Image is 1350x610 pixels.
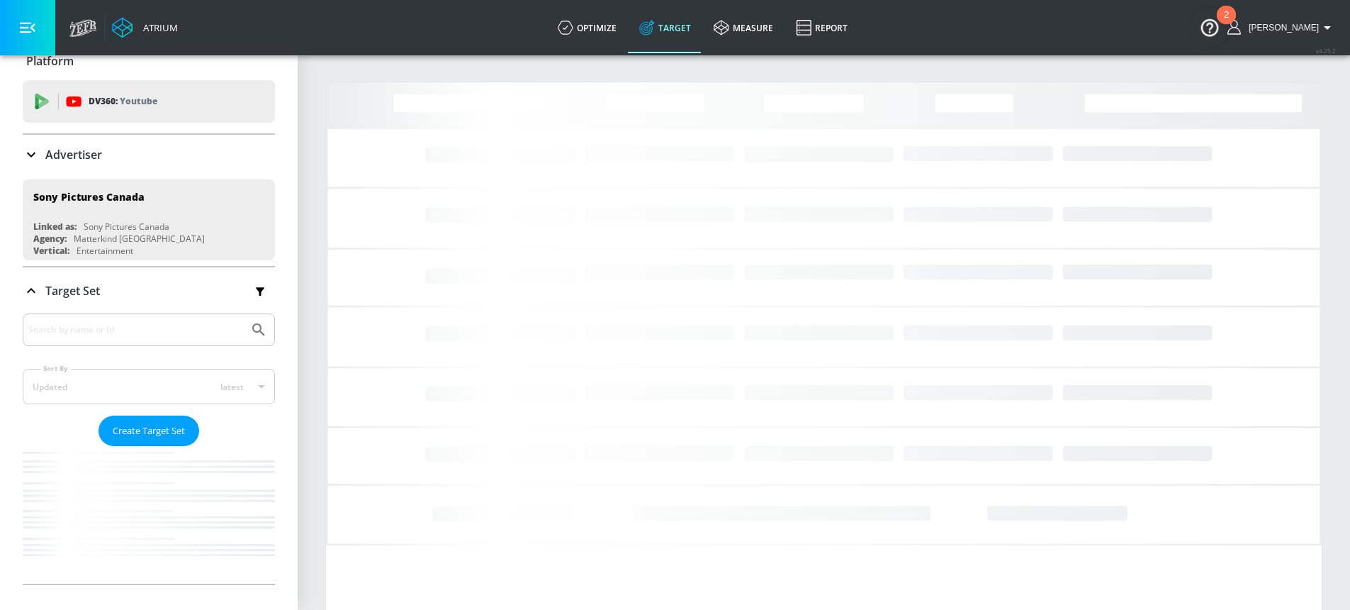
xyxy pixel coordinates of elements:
[546,2,628,53] a: optimize
[28,321,243,339] input: Search by name or Id
[40,364,71,373] label: Sort By
[33,190,145,204] div: Sony Pictures Canada
[113,423,185,439] span: Create Target Set
[702,2,784,53] a: measure
[23,41,275,81] div: Platform
[33,381,67,393] div: Updated
[1227,19,1336,36] button: [PERSON_NAME]
[23,267,275,314] div: Target Set
[23,179,275,260] div: Sony Pictures CanadaLinked as:Sony Pictures CanadaAgency:Matterkind [GEOGRAPHIC_DATA]Vertical:Ent...
[628,2,702,53] a: Target
[1190,7,1230,47] button: Open Resource Center, 2 new notifications
[220,381,244,393] span: latest
[120,94,157,109] p: Youtube
[74,233,205,245] div: Matterkind [GEOGRAPHIC_DATA]
[1224,15,1229,33] div: 2
[33,221,77,233] div: Linked as:
[45,283,100,299] p: Target Set
[45,147,102,162] p: Advertiser
[112,17,178,38] a: Atrium
[23,80,275,123] div: DV360: Youtube
[84,221,169,233] div: Sony Pictures Canada
[784,2,859,53] a: Report
[33,233,67,245] div: Agency:
[1243,23,1319,33] span: login as: harvir.chahal@zefr.com
[77,245,133,257] div: Entertainment
[26,53,74,69] p: Platform
[23,446,275,584] nav: list of Target Set
[1316,47,1336,55] span: v 4.25.2
[137,21,178,34] div: Atrium
[23,314,275,584] div: Target Set
[89,94,157,109] p: DV360:
[33,245,69,257] div: Vertical:
[23,135,275,174] div: Advertiser
[99,416,199,446] button: Create Target Set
